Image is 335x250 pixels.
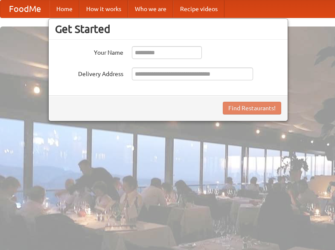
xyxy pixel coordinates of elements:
[55,68,123,78] label: Delivery Address
[50,0,79,18] a: Home
[79,0,128,18] a: How it works
[128,0,173,18] a: Who we are
[55,23,281,35] h3: Get Started
[55,46,123,57] label: Your Name
[173,0,224,18] a: Recipe videos
[0,0,50,18] a: FoodMe
[223,102,281,115] button: Find Restaurants!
